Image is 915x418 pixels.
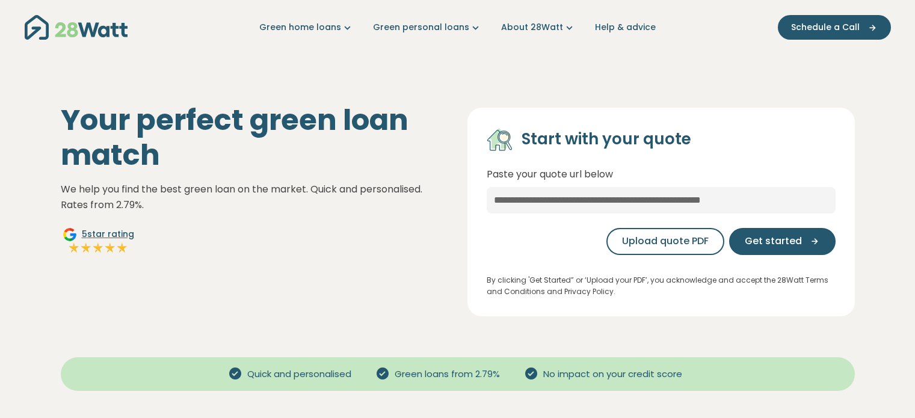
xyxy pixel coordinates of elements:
[92,242,104,254] img: Full star
[25,15,128,40] img: 28Watt
[501,21,576,34] a: About 28Watt
[104,242,116,254] img: Full star
[390,367,505,381] span: Green loans from 2.79%
[63,227,77,242] img: Google
[729,228,836,255] button: Get started
[745,234,802,248] span: Get started
[373,21,482,34] a: Green personal loans
[61,227,136,256] a: Google5star ratingFull starFull starFull starFull starFull star
[242,367,356,381] span: Quick and personalised
[522,129,691,150] h4: Start with your quote
[791,21,860,34] span: Schedule a Call
[116,242,128,254] img: Full star
[595,21,656,34] a: Help & advice
[778,15,891,40] button: Schedule a Call
[82,228,134,241] span: 5 star rating
[80,242,92,254] img: Full star
[68,242,80,254] img: Full star
[25,12,891,43] nav: Main navigation
[538,367,687,381] span: No impact on your credit score
[61,182,448,212] p: We help you find the best green loan on the market. Quick and personalised. Rates from 2.79%.
[61,103,448,172] h1: Your perfect green loan match
[487,167,836,182] p: Paste your quote url below
[606,228,724,255] button: Upload quote PDF
[622,234,709,248] span: Upload quote PDF
[259,21,354,34] a: Green home loans
[487,274,836,297] p: By clicking 'Get Started” or ‘Upload your PDF’, you acknowledge and accept the 28Watt Terms and C...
